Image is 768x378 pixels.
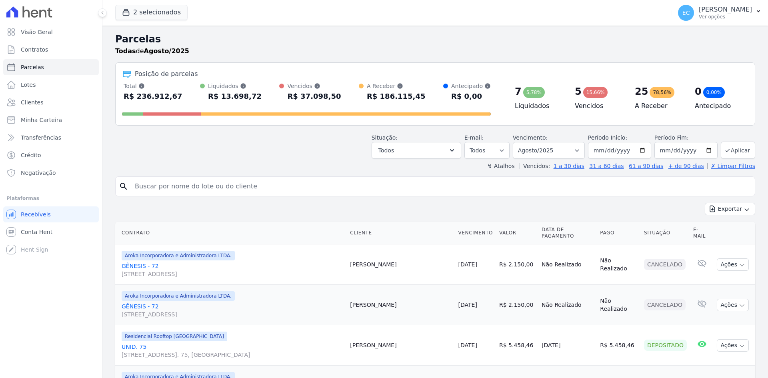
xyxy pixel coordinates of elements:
td: Não Realizado [597,244,641,285]
h4: A Receber [635,101,682,111]
a: Crédito [3,147,99,163]
label: Processando [391,215,425,221]
td: R$ 5.458,46 [597,325,641,366]
a: GÊNESIS - 72[STREET_ADDRESS] [122,302,344,318]
button: Ações [717,299,749,311]
td: [PERSON_NAME] [347,244,455,285]
span: Lotes [21,81,36,89]
div: A Receber [367,82,426,90]
a: Negativação [3,165,99,181]
div: 0,00% [703,87,725,98]
div: 78,56% [650,87,674,98]
span: EC [682,10,690,16]
th: Vencimento [455,222,496,244]
label: Agendado [391,182,418,188]
button: Aplicar [721,142,755,159]
label: Período Inicío: [588,134,627,141]
a: Contratos [3,42,99,58]
a: Clientes [3,94,99,110]
th: E-mail [690,222,714,244]
div: 0 [695,85,702,98]
label: Cancelado [391,226,419,232]
label: Situação: [372,134,398,141]
label: Período Fim: [654,134,718,142]
a: Minha Carteira [3,112,99,128]
a: Conta Hent [3,224,99,240]
span: Clientes [21,98,43,106]
label: Vencido [391,237,412,243]
label: Selecionar todos [391,167,436,173]
input: Buscar por nome do lote ou do cliente [130,178,752,194]
a: Parcelas [3,59,99,75]
h2: Parcelas [115,32,755,46]
span: Todos [378,146,394,155]
a: GÊNESIS - 72[STREET_ADDRESS] [122,262,344,278]
h4: Vencidos [575,101,622,111]
p: de [115,46,189,56]
a: [DATE] [458,261,477,268]
span: [STREET_ADDRESS] [122,270,344,278]
p: [PERSON_NAME] [699,6,752,14]
span: Negativação [21,169,56,177]
div: Cancelado [644,259,686,270]
th: Data de Pagamento [538,222,597,244]
span: Recebíveis [21,210,51,218]
strong: Agosto/2025 [144,47,189,55]
a: 1 a 30 dias [554,163,584,169]
a: [DATE] [458,342,477,348]
span: Transferências [21,134,61,142]
button: Todos [372,142,461,159]
div: Antecipado [451,82,491,90]
th: Contrato [115,222,347,244]
div: R$ 236.912,67 [124,90,182,103]
td: Não Realizado [597,285,641,325]
span: Aroka Incorporadora e Administradora LTDA. [122,251,235,260]
div: R$ 0,00 [451,90,491,103]
label: Em Aberto [391,193,419,199]
th: Cliente [347,222,455,244]
div: Posição de parcelas [135,69,198,79]
i: search [119,182,128,191]
button: Ações [717,339,749,352]
button: Aplicar [432,245,455,256]
th: Valor [496,222,538,244]
label: E-mail: [464,134,484,141]
label: Vencimento: [513,134,548,141]
td: R$ 2.150,00 [496,285,538,325]
span: Parcelas [21,63,44,71]
span: Minha Carteira [21,116,62,124]
a: 61 a 90 dias [629,163,663,169]
h4: Liquidados [515,101,562,111]
h4: Antecipado [695,101,742,111]
label: Vencidos: [520,163,550,169]
a: [DATE] [458,302,477,308]
span: Visão Geral [21,28,53,36]
span: [STREET_ADDRESS]. 75, [GEOGRAPHIC_DATA] [122,351,344,359]
button: EC [PERSON_NAME] Ver opções [672,2,768,24]
div: 25 [635,85,648,98]
a: 31 a 60 dias [589,163,624,169]
div: 5 [575,85,582,98]
div: 7 [515,85,522,98]
span: Conta Hent [21,228,52,236]
span: Aroka Incorporadora e Administradora LTDA. [122,291,235,301]
a: Transferências [3,130,99,146]
td: Não Realizado [538,244,597,285]
div: 5,78% [523,87,545,98]
div: Liquidados [208,82,262,90]
div: R$ 186.115,45 [367,90,426,103]
td: Não Realizado [538,285,597,325]
td: R$ 2.150,00 [496,244,538,285]
div: 15,66% [583,87,608,98]
a: ✗ Limpar Filtros [707,163,755,169]
th: Pago [597,222,641,244]
span: [STREET_ADDRESS] [122,310,344,318]
button: 2 selecionados [115,5,188,20]
th: Situação [641,222,690,244]
a: UNID. 75[STREET_ADDRESS]. 75, [GEOGRAPHIC_DATA] [122,343,344,359]
button: Ações [717,258,749,271]
td: [PERSON_NAME] [347,285,455,325]
div: Depositado [644,340,687,351]
div: Cancelado [644,299,686,310]
td: R$ 5.458,46 [496,325,538,366]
